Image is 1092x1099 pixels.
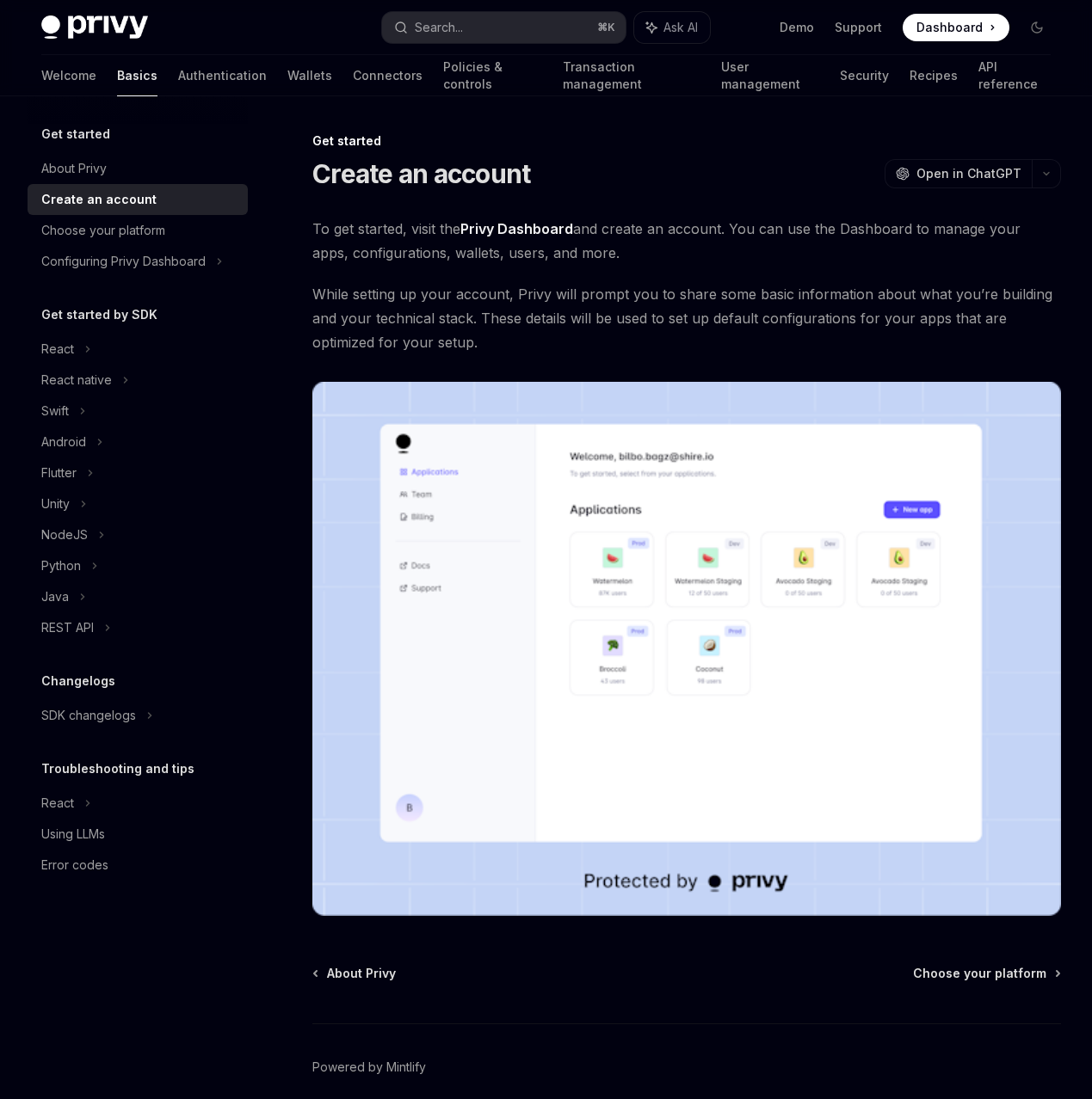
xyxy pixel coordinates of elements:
[41,370,112,390] div: React native
[314,965,396,982] a: About Privy
[312,132,1061,150] div: Get started
[840,55,889,96] a: Security
[41,15,148,40] img: dark logo
[28,850,248,881] a: Error codes
[28,184,248,215] a: Create an account
[916,165,1021,182] span: Open in ChatGPT
[41,758,194,779] h5: Troubleshooting and tips
[41,793,74,814] div: React
[563,55,700,96] a: Transaction management
[41,158,107,179] div: About Privy
[663,19,698,36] span: Ask AI
[41,705,136,726] div: SDK changelogs
[910,55,958,96] a: Recipes
[353,55,423,96] a: Connectors
[41,824,105,844] div: Using LLMs
[41,556,81,576] div: Python
[287,55,332,96] a: Wallets
[913,965,1059,982] a: Choose your platform
[41,494,70,514] div: Unity
[903,14,1009,41] a: Dashboard
[41,124,110,144] h5: Get started
[28,819,248,850] a: Using LLMs
[41,432,86,452] div: Android
[835,19,882,36] a: Support
[178,55,267,96] a: Authentication
[41,671,115,691] h5: Changelogs
[1023,14,1051,41] button: Toggle dark mode
[28,215,248,246] a: Choose your platform
[916,19,983,36] span: Dashboard
[885,159,1032,188] button: Open in ChatGPT
[41,339,74,359] div: React
[41,251,206,272] div: Configuring Privy Dashboard
[41,304,157,325] h5: Get started by SDK
[41,189,157,210] div: Create an account
[28,153,248,184] a: About Privy
[41,220,165,241] div: Choose your platform
[443,55,542,96] a: Policies & controls
[41,586,69,607] div: Java
[978,55,1051,96] a: API reference
[312,158,530,189] h1: Create an account
[41,55,96,96] a: Welcome
[780,19,814,36] a: Demo
[382,12,625,43] button: Search...⌘K
[327,965,396,982] span: About Privy
[312,282,1061,354] span: While setting up your account, Privy will prompt you to share some basic information about what y...
[117,55,157,96] a: Basics
[415,17,463,38] div: Search...
[41,401,69,421] div: Swift
[597,21,615,34] span: ⌘ K
[634,12,710,43] button: Ask AI
[41,525,88,545] div: NodeJS
[41,617,94,638] div: REST API
[460,220,573,238] a: Privy Dashboard
[41,463,77,483] div: Flutter
[312,217,1061,265] span: To get started, visit the and create an account. You can use the Dashboard to manage your apps, c...
[913,965,1046,982] span: Choose your platform
[721,55,819,96] a: User management
[41,855,108,875] div: Error codes
[312,382,1061,917] img: images/Dash.png
[312,1059,426,1076] a: Powered by Mintlify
